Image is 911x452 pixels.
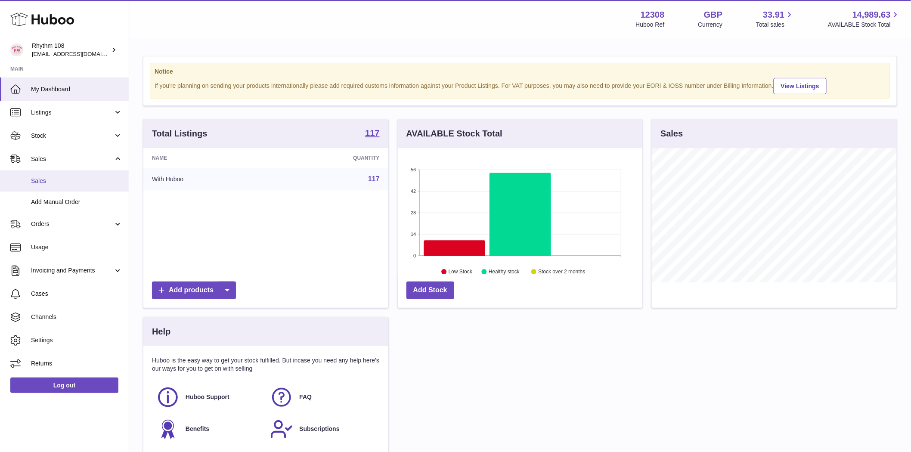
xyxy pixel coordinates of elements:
h3: AVAILABLE Stock Total [406,128,502,139]
span: My Dashboard [31,85,122,93]
th: Quantity [273,148,388,168]
strong: GBP [704,9,722,21]
img: internalAdmin-12308@internal.huboo.com [10,43,23,56]
span: Channels [31,313,122,321]
a: Benefits [156,418,261,441]
span: Orders [31,220,113,228]
span: Add Manual Order [31,198,122,206]
text: 56 [411,167,416,172]
a: Log out [10,378,118,393]
span: Subscriptions [299,425,339,433]
span: Listings [31,108,113,117]
span: AVAILABLE Stock Total [828,21,901,29]
span: Stock [31,132,113,140]
th: Name [143,148,273,168]
span: 33.91 [763,9,784,21]
span: [EMAIL_ADDRESS][DOMAIN_NAME] [32,50,127,57]
a: 33.91 Total sales [756,9,794,29]
h3: Sales [660,128,683,139]
p: Huboo is the easy way to get your stock fulfilled. But incase you need any help here's our ways f... [152,356,380,373]
span: 14,989.63 [852,9,891,21]
a: 117 [368,175,380,183]
text: 0 [413,253,416,258]
strong: 12308 [641,9,665,21]
span: Benefits [186,425,209,433]
span: Settings [31,336,122,344]
span: Invoicing and Payments [31,266,113,275]
a: Subscriptions [270,418,375,441]
text: 28 [411,210,416,215]
text: Stock over 2 months [538,269,585,275]
span: FAQ [299,393,312,401]
strong: Notice [155,68,886,76]
span: Usage [31,243,122,251]
td: With Huboo [143,168,273,190]
span: Huboo Support [186,393,229,401]
div: Currency [698,21,723,29]
strong: 117 [365,129,379,137]
span: Sales [31,155,113,163]
h3: Help [152,326,170,337]
text: 42 [411,189,416,194]
text: 14 [411,232,416,237]
div: Rhythm 108 [32,42,109,58]
span: Cases [31,290,122,298]
a: Add Stock [406,282,454,299]
text: Healthy stock [489,269,520,275]
span: Sales [31,177,122,185]
text: Low Stock [449,269,473,275]
span: Returns [31,359,122,368]
h3: Total Listings [152,128,208,139]
div: If you're planning on sending your products internationally please add required customs informati... [155,77,886,94]
a: Add products [152,282,236,299]
div: Huboo Ref [636,21,665,29]
a: Huboo Support [156,386,261,409]
a: 117 [365,129,379,139]
a: View Listings [774,78,827,94]
a: 14,989.63 AVAILABLE Stock Total [828,9,901,29]
span: Total sales [756,21,794,29]
a: FAQ [270,386,375,409]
